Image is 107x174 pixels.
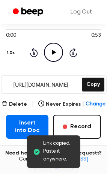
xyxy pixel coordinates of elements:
[63,3,99,21] a: Log Out
[2,100,27,108] button: Delete
[86,100,105,108] span: Change
[38,100,105,108] button: Never Expires|Change
[8,5,50,19] a: Beep
[5,156,102,169] span: Contact us
[82,100,84,108] span: |
[32,100,34,109] span: |
[53,115,101,139] button: Record
[82,78,104,91] button: Copy
[43,140,74,163] span: Link copied. Paste it anywhere.
[6,46,18,59] button: 1.0x
[6,115,48,139] button: Insert into Doc
[91,32,101,40] span: 0:53
[6,32,16,40] span: 0:00
[34,157,88,169] a: [EMAIL_ADDRESS][DOMAIN_NAME]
